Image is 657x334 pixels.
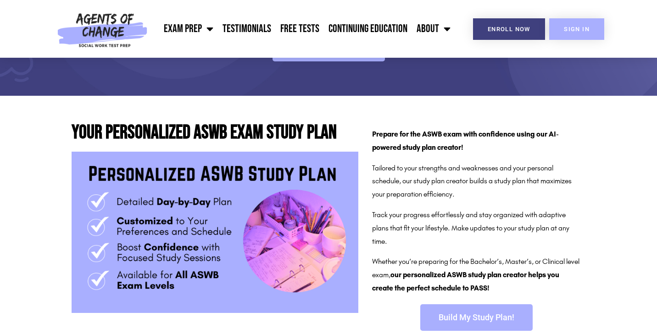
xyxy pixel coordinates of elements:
[72,123,358,142] h2: Your Personalized ASWB Exam Study Plan
[324,17,412,40] a: Continuing Education
[372,130,559,152] strong: Prepare for the ASWB exam with confidence using our AI-powered study plan creator!
[218,17,276,40] a: Testimonials
[488,26,530,32] span: Enroll Now
[439,313,514,322] span: Build My Study Plan!
[159,17,218,40] a: Exam Prep
[276,17,324,40] a: Free Tests
[473,18,545,40] a: Enroll Now
[372,208,580,248] p: Track your progress effortlessly and stay organized with adaptive plans that fit your lifestyle. ...
[549,18,604,40] a: SIGN IN
[152,17,455,40] nav: Menu
[564,26,590,32] span: SIGN IN
[412,17,455,40] a: About
[372,270,559,292] b: our personalized ASWB study plan creator helps you create the perfect schedule to PASS!
[420,304,533,331] a: Build My Study Plan!
[372,255,580,295] p: Whether you’re preparing for the Bachelor’s, Master’s, or Clinical level exam,
[372,162,580,201] p: Tailored to your strengths and weaknesses and your personal schedule, our study plan creator buil...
